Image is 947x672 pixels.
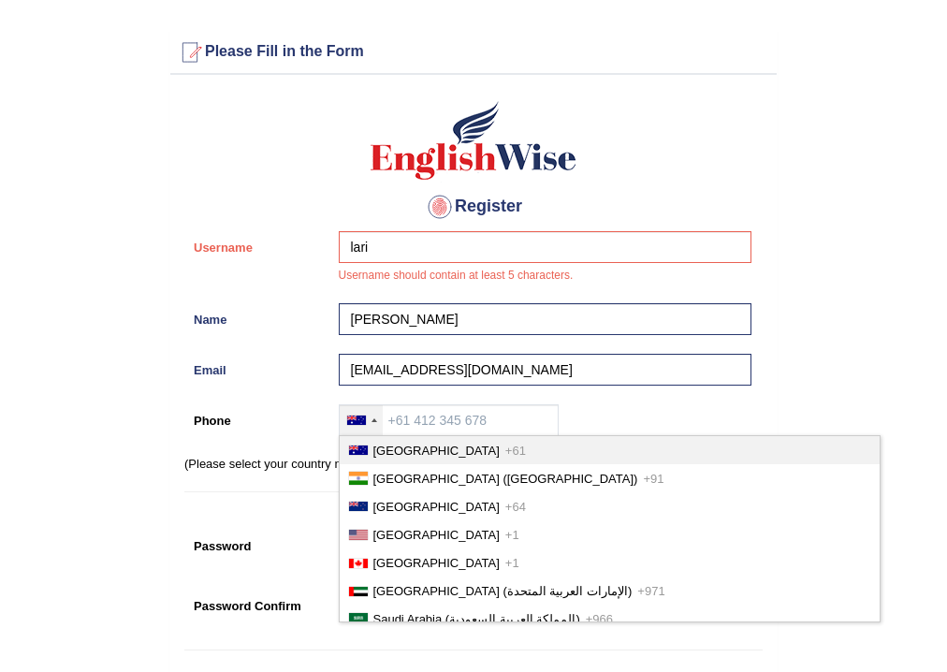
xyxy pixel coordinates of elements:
[373,612,580,626] span: Saudi Arabia (‫المملكة العربية السعودية‬‎)
[184,354,329,379] label: Email
[373,556,500,570] span: [GEOGRAPHIC_DATA]
[340,405,383,435] div: Australia: +61
[175,37,772,67] h3: Please Fill in the Form
[505,556,519,570] span: +1
[339,404,559,436] input: +61 412 345 678
[505,528,519,542] span: +1
[373,584,633,598] span: [GEOGRAPHIC_DATA] (‫الإمارات العربية المتحدة‬‎)
[184,530,329,555] label: Password
[373,500,500,514] span: [GEOGRAPHIC_DATA]
[505,500,526,514] span: +64
[367,98,580,183] img: Logo of English Wise create a new account for intelligent practice with AI
[505,444,526,458] span: +61
[643,472,663,486] span: +91
[184,404,329,430] label: Phone
[184,590,329,615] label: Password Confirm
[373,528,500,542] span: [GEOGRAPHIC_DATA]
[637,584,664,598] span: +971
[373,472,638,486] span: [GEOGRAPHIC_DATA] ([GEOGRAPHIC_DATA])
[184,455,763,473] p: (Please select your country name and enter your phone number.)
[184,303,329,329] label: Name
[373,444,500,458] span: [GEOGRAPHIC_DATA]
[184,231,329,256] label: Username
[184,192,763,222] h4: Register
[586,612,613,626] span: +966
